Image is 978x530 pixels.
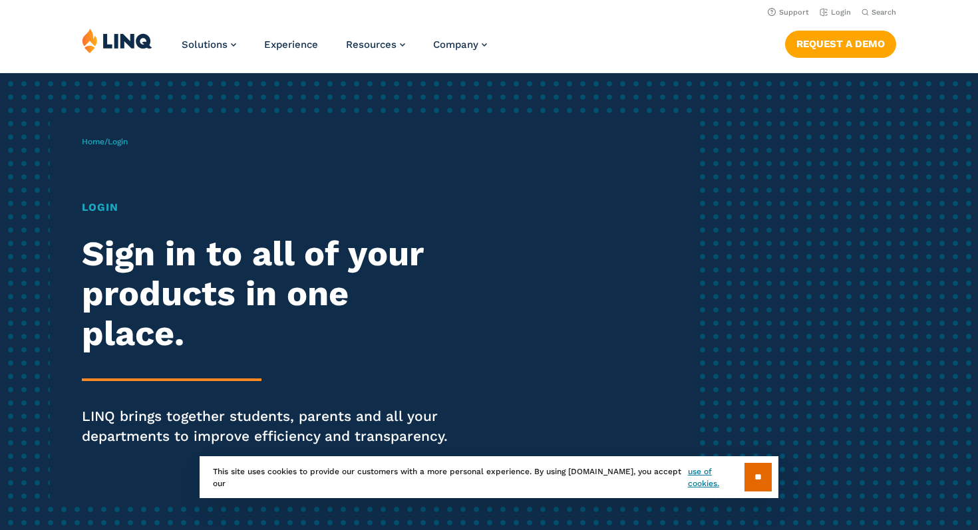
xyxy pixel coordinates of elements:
[820,8,851,17] a: Login
[872,8,896,17] span: Search
[346,39,405,51] a: Resources
[82,137,104,146] a: Home
[768,8,809,17] a: Support
[82,234,458,353] h2: Sign in to all of your products in one place.
[433,39,478,51] span: Company
[433,39,487,51] a: Company
[346,39,397,51] span: Resources
[200,456,778,498] div: This site uses cookies to provide our customers with a more personal experience. By using [DOMAIN...
[82,28,152,53] img: LINQ | K‑12 Software
[264,39,318,51] a: Experience
[182,28,487,72] nav: Primary Navigation
[785,28,896,57] nav: Button Navigation
[82,199,458,215] h1: Login
[182,39,236,51] a: Solutions
[82,406,458,446] p: LINQ brings together students, parents and all your departments to improve efficiency and transpa...
[688,465,744,489] a: use of cookies.
[108,137,128,146] span: Login
[862,7,896,17] button: Open Search Bar
[182,39,228,51] span: Solutions
[82,137,128,146] span: /
[785,31,896,57] a: Request a Demo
